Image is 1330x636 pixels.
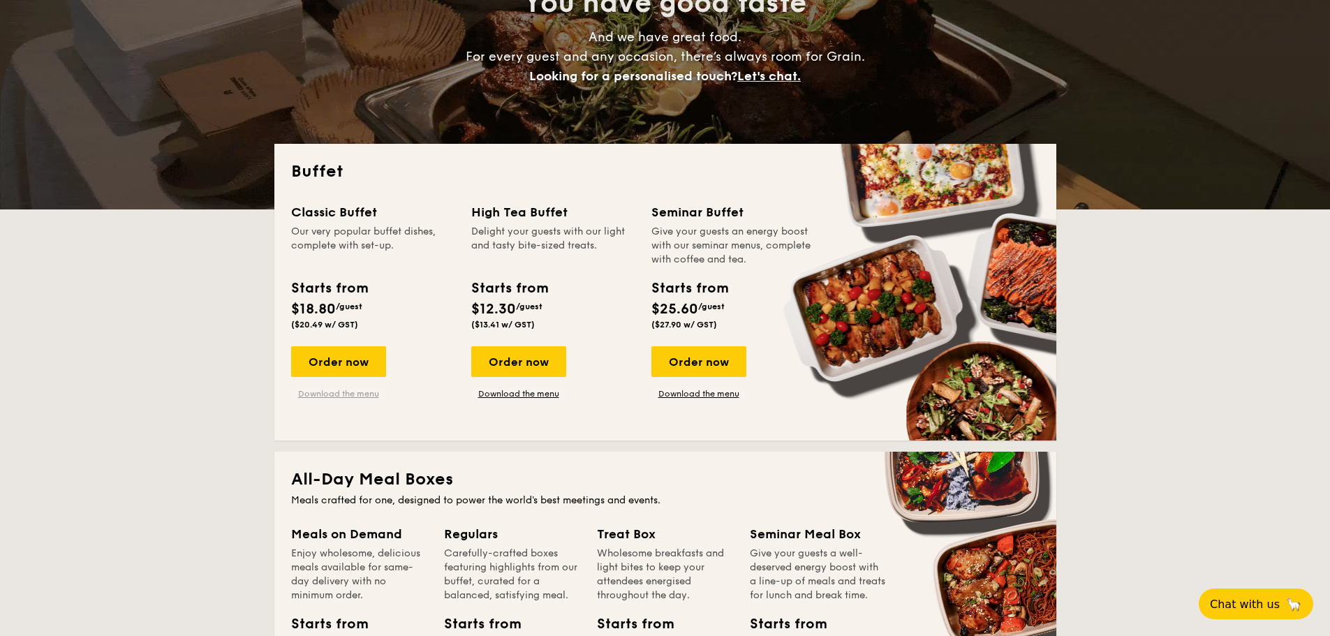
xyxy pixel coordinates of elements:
[1199,589,1313,619] button: Chat with us🦙
[651,388,746,399] a: Download the menu
[471,202,635,222] div: High Tea Buffet
[471,346,566,377] div: Order now
[471,320,535,330] span: ($13.41 w/ GST)
[471,301,516,318] span: $12.30
[651,225,815,267] div: Give your guests an energy boost with our seminar menus, complete with coffee and tea.
[291,278,367,299] div: Starts from
[651,320,717,330] span: ($27.90 w/ GST)
[466,29,865,84] span: And we have great food. For every guest and any occasion, there’s always room for Grain.
[750,547,886,602] div: Give your guests a well-deserved energy boost with a line-up of meals and treats for lunch and br...
[291,468,1040,491] h2: All-Day Meal Boxes
[471,278,547,299] div: Starts from
[444,524,580,544] div: Regulars
[750,614,813,635] div: Starts from
[471,388,566,399] a: Download the menu
[291,388,386,399] a: Download the menu
[1210,598,1280,611] span: Chat with us
[651,202,815,222] div: Seminar Buffet
[444,614,507,635] div: Starts from
[651,278,727,299] div: Starts from
[291,547,427,602] div: Enjoy wholesome, delicious meals available for same-day delivery with no minimum order.
[291,225,455,267] div: Our very popular buffet dishes, complete with set-up.
[597,524,733,544] div: Treat Box
[651,301,698,318] span: $25.60
[1285,596,1302,612] span: 🦙
[651,346,746,377] div: Order now
[750,524,886,544] div: Seminar Meal Box
[291,202,455,222] div: Classic Buffet
[444,547,580,602] div: Carefully-crafted boxes featuring highlights from our buffet, curated for a balanced, satisfying ...
[471,225,635,267] div: Delight your guests with our light and tasty bite-sized treats.
[529,68,737,84] span: Looking for a personalised touch?
[291,320,358,330] span: ($20.49 w/ GST)
[291,614,354,635] div: Starts from
[597,614,660,635] div: Starts from
[291,301,336,318] span: $18.80
[291,346,386,377] div: Order now
[336,302,362,311] span: /guest
[698,302,725,311] span: /guest
[737,68,801,84] span: Let's chat.
[516,302,542,311] span: /guest
[291,524,427,544] div: Meals on Demand
[291,494,1040,508] div: Meals crafted for one, designed to power the world's best meetings and events.
[291,161,1040,183] h2: Buffet
[597,547,733,602] div: Wholesome breakfasts and light bites to keep your attendees energised throughout the day.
